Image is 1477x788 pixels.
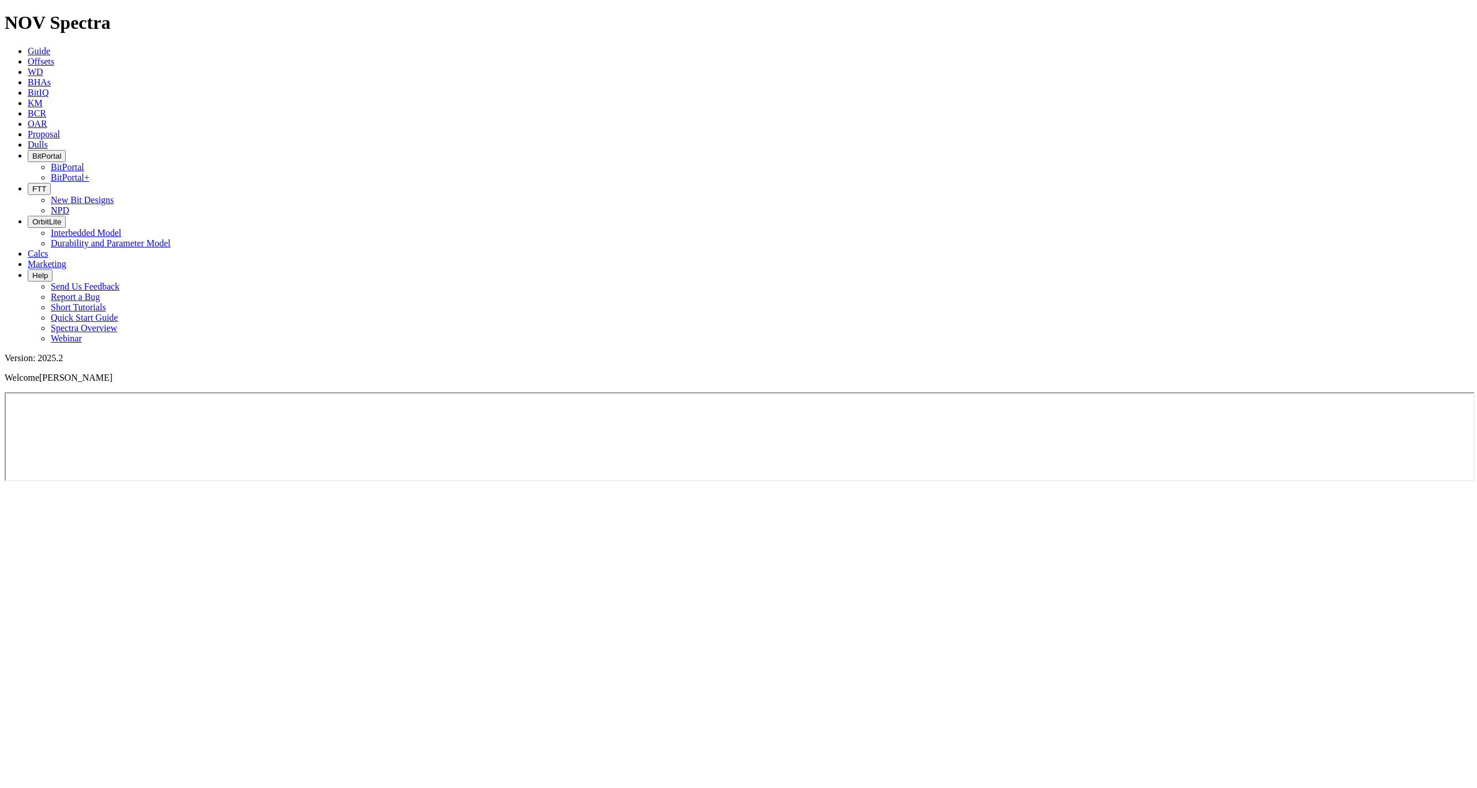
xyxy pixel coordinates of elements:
[51,195,114,205] a: New Bit Designs
[28,216,66,228] button: OrbitLite
[51,323,117,333] a: Spectra Overview
[39,373,113,382] span: [PERSON_NAME]
[28,88,48,97] a: BitIQ
[28,140,48,149] a: Dulls
[5,12,1472,33] h1: NOV Spectra
[51,282,119,291] a: Send Us Feedback
[32,217,61,226] span: OrbitLite
[28,183,51,195] button: FTT
[28,150,66,162] button: BitPortal
[28,129,60,139] a: Proposal
[28,108,46,118] a: BCR
[51,313,118,322] a: Quick Start Guide
[51,292,100,302] a: Report a Bug
[28,67,43,77] a: WD
[5,373,1472,383] p: Welcome
[32,185,46,193] span: FTT
[28,269,53,282] button: Help
[51,238,171,248] a: Durability and Parameter Model
[32,152,61,160] span: BitPortal
[28,119,47,129] a: OAR
[28,57,54,66] a: Offsets
[32,271,48,280] span: Help
[51,172,89,182] a: BitPortal+
[28,259,66,269] a: Marketing
[51,333,82,343] a: Webinar
[28,98,43,108] a: KM
[51,302,106,312] a: Short Tutorials
[28,46,50,56] a: Guide
[51,162,84,172] a: BitPortal
[28,77,51,87] a: BHAs
[5,353,1472,363] div: Version: 2025.2
[51,205,69,215] a: NPD
[28,249,48,258] a: Calcs
[51,228,121,238] a: Interbedded Model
